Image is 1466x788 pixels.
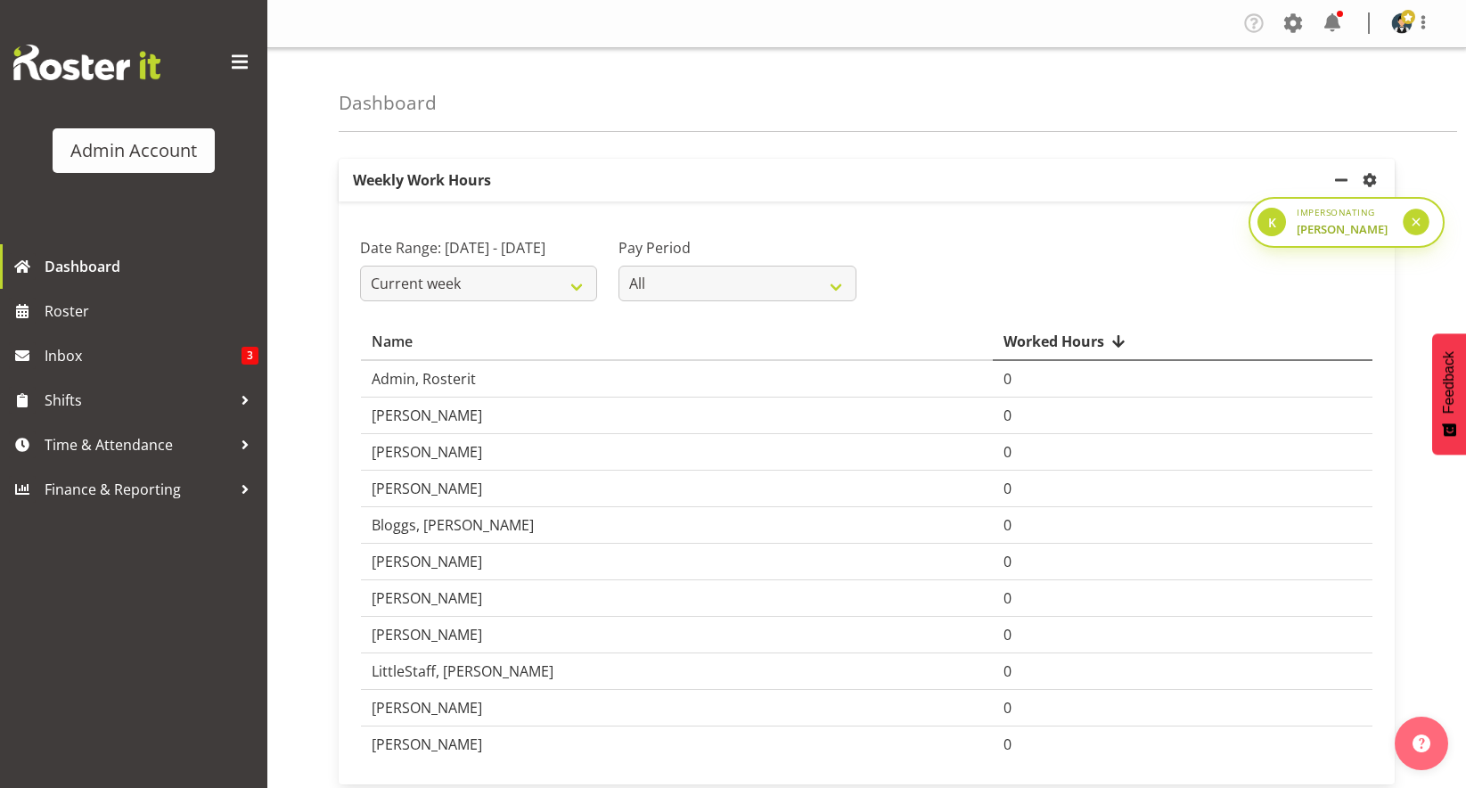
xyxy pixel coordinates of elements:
[70,137,197,164] div: Admin Account
[45,298,258,324] span: Roster
[1297,206,1393,219] div: Impersonating
[45,431,232,458] span: Time & Attendance
[1441,351,1457,414] span: Feedback
[1268,213,1276,232] span: K
[1391,12,1413,34] img: wu-kevin5aaed71ed01d5805973613cd15694a89.png
[45,476,232,503] span: Finance & Reporting
[1297,221,1393,239] div: [PERSON_NAME]
[1403,209,1429,235] button: Stop impersonation
[45,342,242,369] span: Inbox
[13,45,160,80] img: Rosterit website logo
[242,347,258,365] span: 3
[1413,735,1430,752] img: help-xxl-2.png
[339,93,437,113] h4: Dashboard
[45,253,258,280] span: Dashboard
[1432,333,1466,455] button: Feedback - Show survey
[45,387,232,414] span: Shifts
